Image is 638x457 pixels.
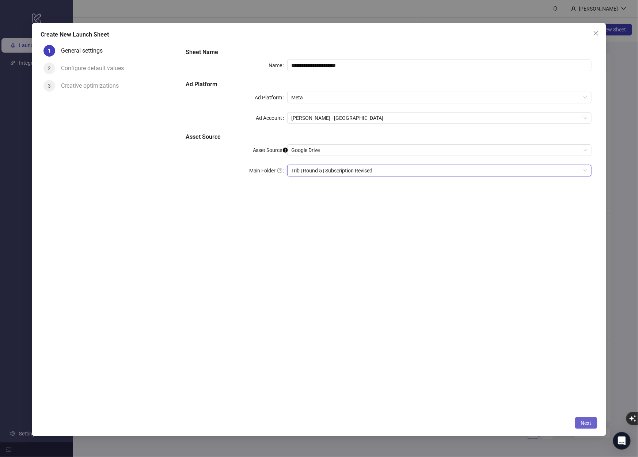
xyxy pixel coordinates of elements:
button: Close [590,27,602,39]
h5: Asset Source [186,133,592,141]
span: 3 [48,83,51,89]
span: 1 [48,48,51,54]
h5: Sheet Name [186,48,592,57]
label: Ad Platform [255,92,287,103]
button: Next [575,417,597,429]
span: close [593,30,599,36]
div: Tooltip anchor [282,147,289,153]
label: Name [269,60,287,71]
span: Next [581,420,592,426]
label: Ad Account [256,112,287,124]
span: Trib | Round 5 | Subscription Revised [292,165,587,176]
span: Meta [292,92,587,103]
div: Creative optimizations [61,80,125,92]
div: Open Intercom Messenger [613,432,631,450]
div: General settings [61,45,109,57]
div: Configure default values [61,62,130,74]
label: Main Folder [249,165,287,176]
label: Asset Source [253,144,287,156]
div: Create New Launch Sheet [41,30,597,39]
span: question-circle [277,168,282,173]
span: Google Drive [292,145,587,156]
input: Name [287,60,592,71]
span: 2 [48,65,51,71]
h5: Ad Platform [186,80,592,89]
span: EBY - SOFIA [292,113,587,123]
